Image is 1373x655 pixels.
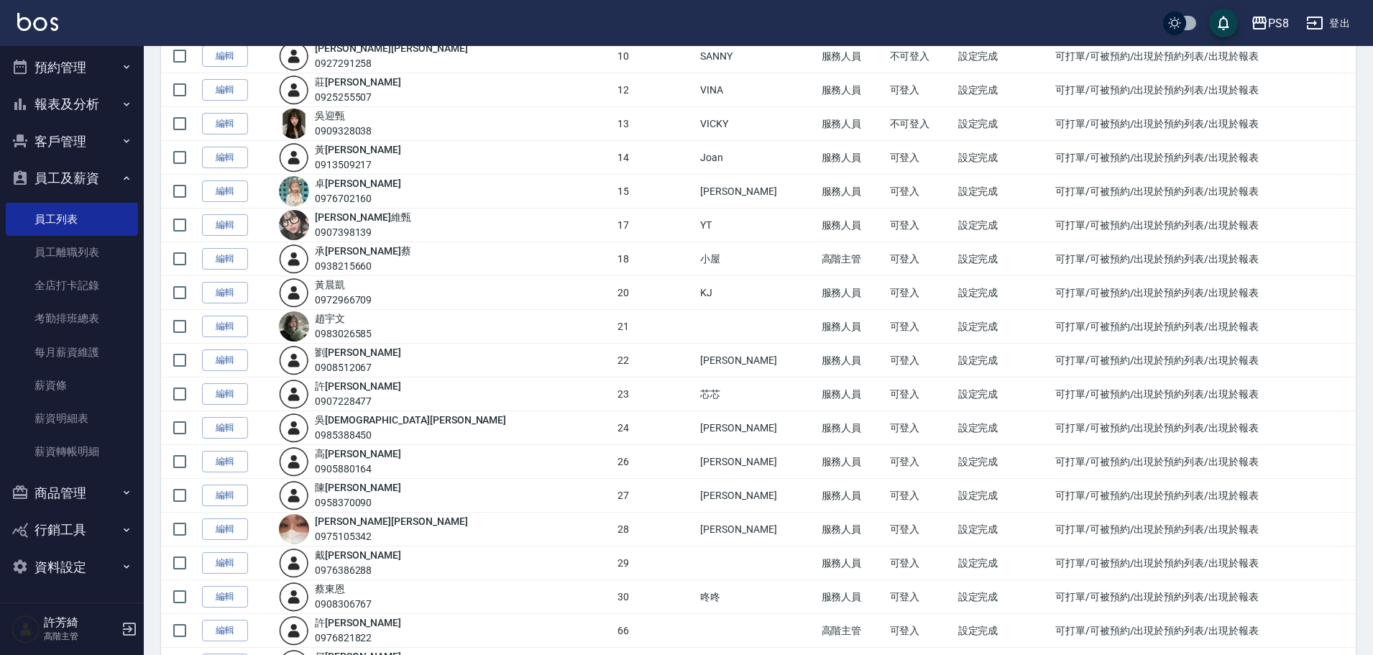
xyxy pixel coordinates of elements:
td: 設定完成 [955,107,1052,141]
td: 可登入 [886,310,955,344]
td: 24 [614,411,697,445]
a: 蔡東恩 [315,583,345,595]
a: 編輯 [202,620,248,642]
td: 可登入 [886,242,955,276]
td: 17 [614,209,697,242]
a: 每月薪資維護 [6,336,138,369]
td: 設定完成 [955,242,1052,276]
div: 0907228477 [315,394,401,409]
div: 0913509217 [315,157,401,173]
td: 27 [614,479,697,513]
a: 吳[DEMOGRAPHIC_DATA][PERSON_NAME] [315,414,506,426]
img: avatar.jpeg [279,210,309,240]
td: 芯芯 [697,377,817,411]
td: 可登入 [886,445,955,479]
a: [PERSON_NAME]維甄 [315,211,411,223]
td: 設定完成 [955,513,1052,546]
img: user-login-man-human-body-mobile-person-512.png [279,480,309,510]
td: 可打單/可被預約/出現於預約列表/出現於報表 [1052,276,1356,310]
td: 可登入 [886,175,955,209]
a: 編輯 [202,214,248,237]
a: 許[PERSON_NAME] [315,380,401,392]
td: 66 [614,614,697,648]
td: 服務人員 [818,411,886,445]
a: 編輯 [202,586,248,608]
td: 服務人員 [818,513,886,546]
a: 吳迎甄 [315,110,345,122]
a: 編輯 [202,316,248,338]
td: 可打單/可被預約/出現於預約列表/出現於報表 [1052,377,1356,411]
a: 編輯 [202,552,248,574]
td: 可登入 [886,344,955,377]
td: 30 [614,580,697,614]
td: [PERSON_NAME] [697,344,817,377]
td: 服務人員 [818,276,886,310]
div: 0909328038 [315,124,372,139]
td: 可打單/可被預約/出現於預約列表/出現於報表 [1052,175,1356,209]
a: 黃[PERSON_NAME] [315,144,401,155]
a: 薪資明細表 [6,402,138,435]
td: 可打單/可被預約/出現於預約列表/出現於報表 [1052,141,1356,175]
td: 服務人員 [818,344,886,377]
td: 設定完成 [955,40,1052,73]
td: 可打單/可被預約/出現於預約列表/出現於報表 [1052,344,1356,377]
td: 不可登入 [886,40,955,73]
td: 設定完成 [955,344,1052,377]
a: 趙宇文 [315,313,345,324]
a: 陳[PERSON_NAME] [315,482,401,493]
td: 可打單/可被預約/出現於預約列表/出現於報表 [1052,107,1356,141]
td: 可登入 [886,411,955,445]
td: 可打單/可被預約/出現於預約列表/出現於報表 [1052,546,1356,580]
a: 員工離職列表 [6,236,138,269]
a: 編輯 [202,180,248,203]
td: 服務人員 [818,175,886,209]
td: 服務人員 [818,73,886,107]
td: 可打單/可被預約/出現於預約列表/出現於報表 [1052,310,1356,344]
td: 26 [614,445,697,479]
td: 設定完成 [955,310,1052,344]
td: 可登入 [886,141,955,175]
td: 可打單/可被預約/出現於預約列表/出現於報表 [1052,242,1356,276]
td: [PERSON_NAME] [697,175,817,209]
img: user-login-man-human-body-mobile-person-512.png [279,446,309,477]
a: 全店打卡記錄 [6,269,138,302]
div: 0907398139 [315,225,411,240]
img: user-login-man-human-body-mobile-person-512.png [279,615,309,646]
img: user-login-man-human-body-mobile-person-512.png [279,278,309,308]
td: 設定完成 [955,73,1052,107]
a: 編輯 [202,518,248,541]
img: avatar.jpeg [279,109,309,139]
div: 0938215660 [315,259,411,274]
div: 0976386288 [315,563,401,578]
td: 13 [614,107,697,141]
a: 戴[PERSON_NAME] [315,549,401,561]
td: 不可登入 [886,107,955,141]
div: 0925255507 [315,90,401,105]
button: 員工及薪資 [6,160,138,197]
button: 資料設定 [6,549,138,586]
td: YT [697,209,817,242]
td: 12 [614,73,697,107]
a: 編輯 [202,248,248,270]
td: 服務人員 [818,209,886,242]
img: user-login-man-human-body-mobile-person-512.png [279,379,309,409]
td: 可登入 [886,479,955,513]
td: 設定完成 [955,141,1052,175]
img: avatar.jpeg [279,311,309,342]
a: 高[PERSON_NAME] [315,448,401,459]
div: PS8 [1268,14,1289,32]
td: 可登入 [886,580,955,614]
td: Joan [697,141,817,175]
img: user-login-man-human-body-mobile-person-512.png [279,345,309,375]
td: 咚咚 [697,580,817,614]
a: 編輯 [202,349,248,372]
div: 0927291258 [315,56,468,71]
td: 設定完成 [955,175,1052,209]
img: user-login-man-human-body-mobile-person-512.png [279,75,309,105]
td: 服務人員 [818,141,886,175]
td: 服務人員 [818,377,886,411]
td: 設定完成 [955,445,1052,479]
img: user-login-man-human-body-mobile-person-512.png [279,582,309,612]
div: 0905880164 [315,462,401,477]
img: user-login-man-human-body-mobile-person-512.png [279,41,309,71]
